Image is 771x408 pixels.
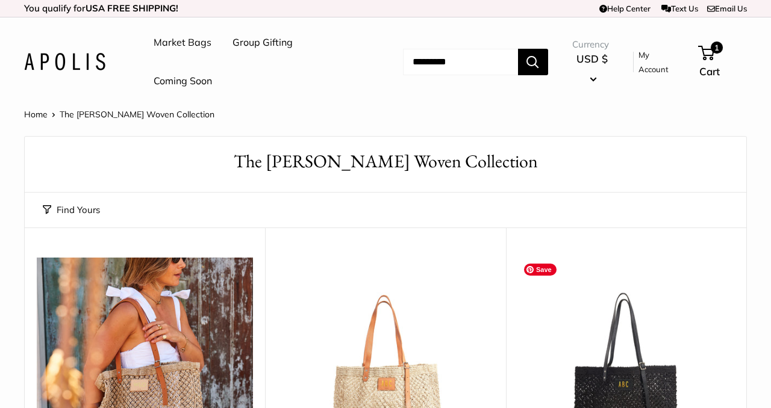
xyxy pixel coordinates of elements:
[154,72,212,90] a: Coming Soon
[60,109,214,120] span: The [PERSON_NAME] Woven Collection
[661,4,698,13] a: Text Us
[43,149,728,175] h1: The [PERSON_NAME] Woven Collection
[43,202,100,218] button: Find Yours
[233,34,293,52] a: Group Gifting
[154,34,211,52] a: Market Bags
[699,65,720,78] span: Cart
[638,48,678,77] a: My Account
[24,107,214,122] nav: Breadcrumb
[86,2,178,14] strong: USA FREE SHIPPING!
[24,53,105,70] img: Apolis
[707,4,747,13] a: Email Us
[518,49,548,75] button: Search
[699,43,747,81] a: 1 Cart
[576,52,608,65] span: USD $
[524,264,557,276] span: Save
[24,109,48,120] a: Home
[599,4,651,13] a: Help Center
[710,42,722,54] span: 1
[403,49,518,75] input: Search...
[572,49,613,88] button: USD $
[572,36,613,53] span: Currency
